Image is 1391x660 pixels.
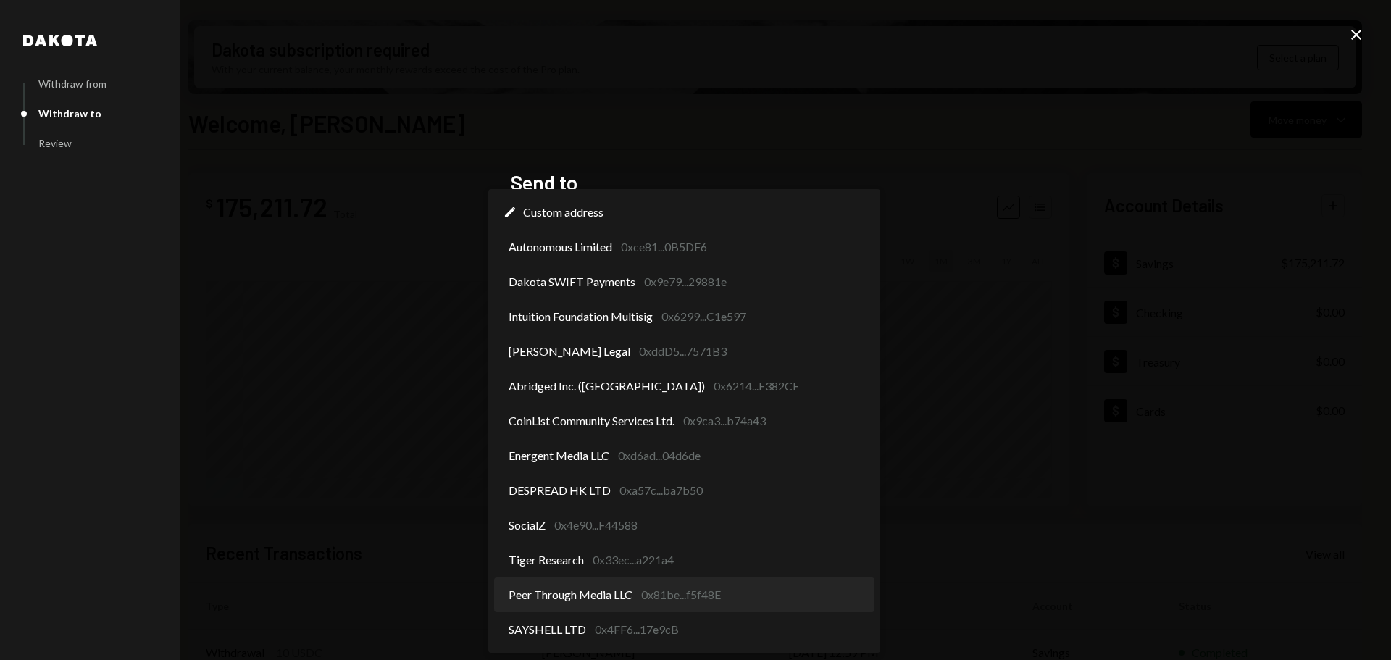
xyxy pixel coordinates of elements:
[644,273,727,291] div: 0x9e79...29881e
[509,412,674,430] span: CoinList Community Services Ltd.
[509,621,586,638] span: SAYSHELL LTD
[38,107,101,120] div: Withdraw to
[618,447,701,464] div: 0xd6ad...04d6de
[509,308,653,325] span: Intuition Foundation Multisig
[714,377,799,395] div: 0x6214...E382CF
[683,412,766,430] div: 0x9ca3...b74a43
[509,447,609,464] span: Energent Media LLC
[38,137,72,149] div: Review
[38,78,106,90] div: Withdraw from
[641,586,721,603] div: 0x81be...f5f48E
[554,517,638,534] div: 0x4e90...F44588
[621,238,707,256] div: 0xce81...0B5DF6
[509,343,630,360] span: [PERSON_NAME] Legal
[509,586,632,603] span: Peer Through Media LLC
[509,482,611,499] span: DESPREAD HK LTD
[619,482,703,499] div: 0xa57c...ba7b50
[511,169,880,197] h2: Send to
[509,517,546,534] span: SocialZ
[593,551,674,569] div: 0x33ec...a221a4
[509,377,705,395] span: Abridged Inc. ([GEOGRAPHIC_DATA])
[509,238,612,256] span: Autonomous Limited
[509,551,584,569] span: Tiger Research
[509,273,635,291] span: Dakota SWIFT Payments
[661,308,746,325] div: 0x6299...C1e597
[523,204,603,221] span: Custom address
[595,621,679,638] div: 0x4FF6...17e9cB
[639,343,727,360] div: 0xddD5...7571B3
